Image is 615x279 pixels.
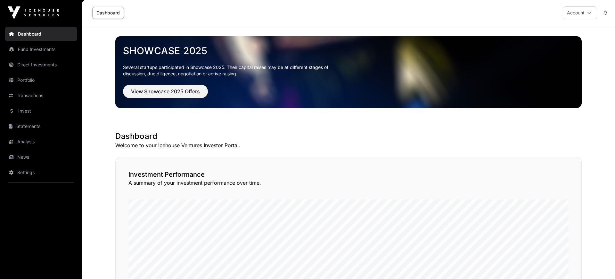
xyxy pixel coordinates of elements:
[5,104,77,118] a: Invest
[115,141,582,149] p: Welcome to your Icehouse Ventures Investor Portal.
[123,85,208,98] button: View Showcase 2025 Offers
[5,150,77,164] a: News
[123,91,208,97] a: View Showcase 2025 Offers
[5,165,77,180] a: Settings
[5,73,77,87] a: Portfolio
[5,119,77,133] a: Statements
[123,64,338,77] p: Several startups participated in Showcase 2025. Their capital raises may be at different stages o...
[115,131,582,141] h1: Dashboard
[5,27,77,41] a: Dashboard
[128,170,569,179] h2: Investment Performance
[128,179,569,187] p: A summary of your investment performance over time.
[123,45,574,56] a: Showcase 2025
[563,6,597,19] button: Account
[5,58,77,72] a: Direct Investments
[115,36,582,108] img: Showcase 2025
[5,135,77,149] a: Analysis
[92,7,124,19] a: Dashboard
[5,42,77,56] a: Fund Investments
[8,6,59,19] img: Icehouse Ventures Logo
[131,88,200,95] span: View Showcase 2025 Offers
[5,89,77,103] a: Transactions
